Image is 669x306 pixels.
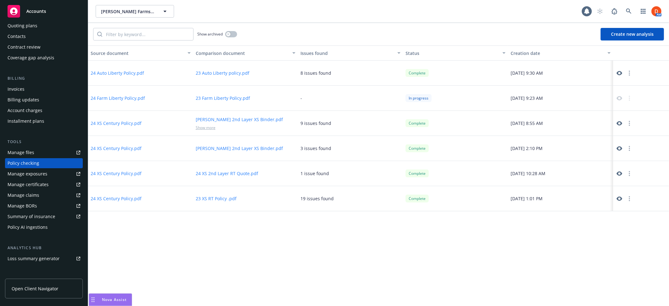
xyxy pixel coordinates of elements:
[8,84,24,94] div: Invoices
[5,116,83,126] a: Installment plans
[8,254,60,264] div: Loss summary generator
[8,21,37,31] div: Quoting plans
[12,285,58,292] span: Open Client Navigator
[406,50,499,56] div: Status
[196,170,258,177] button: 24 XS 2nd Layer RT Quote.pdf
[5,139,83,145] div: Tools
[300,50,394,56] div: Issues found
[5,190,83,200] a: Manage claims
[102,28,193,40] input: Filter by keyword...
[5,212,83,222] a: Summary of insurance
[601,28,664,40] button: Create new analysis
[91,95,145,101] button: 24 Farm Liberty Policy.pdf
[508,161,613,186] div: [DATE] 10:28 AM
[5,21,83,31] a: Quoting plans
[508,86,613,111] div: [DATE] 9:23 AM
[5,75,83,82] div: Billing
[8,201,37,211] div: Manage BORs
[8,158,39,168] div: Policy checking
[623,5,635,18] a: Search
[5,31,83,41] a: Contacts
[651,6,661,16] img: photo
[8,190,39,200] div: Manage claims
[508,136,613,161] div: [DATE] 2:10 PM
[26,9,46,14] span: Accounts
[196,195,236,202] button: 23 XS RT Policy .pdf
[594,5,606,18] a: Start snowing
[91,120,141,126] button: 24 XS Century Policy.pdf
[101,8,155,15] span: [PERSON_NAME] Farms LLC
[403,46,508,61] button: Status
[406,144,429,152] div: Complete
[406,69,429,77] div: Complete
[508,46,613,61] button: Creation date
[197,31,223,37] span: Show archived
[89,294,97,306] div: Drag to move
[196,125,215,130] span: Show more
[5,222,83,232] a: Policy AI ingestions
[8,42,40,52] div: Contract review
[8,222,48,232] div: Policy AI ingestions
[196,145,283,152] button: [PERSON_NAME] 2nd Layer XS Binder.pdf
[8,95,39,105] div: Billing updates
[8,212,55,222] div: Summary of insurance
[5,201,83,211] a: Manage BORs
[193,46,298,61] button: Comparison document
[5,3,83,20] a: Accounts
[91,50,184,56] div: Source document
[5,84,83,94] a: Invoices
[5,254,83,264] a: Loss summary generator
[8,53,54,63] div: Coverage gap analysis
[91,170,141,177] button: 24 XS Century Policy.pdf
[508,111,613,136] div: [DATE] 8:55 AM
[88,46,193,61] button: Source document
[8,169,47,179] div: Manage exposures
[406,169,429,177] div: Complete
[196,95,250,101] button: 23 Farm Liberty Policy.pdf
[97,32,102,37] svg: Search
[300,95,302,101] div: -
[300,120,331,126] div: 9 issues found
[196,70,249,76] button: 23 Auto Liberty policy.pdf
[406,94,432,102] div: In progress
[5,245,83,251] div: Analytics hub
[300,195,334,202] div: 19 issues found
[8,105,42,115] div: Account charges
[91,70,144,76] button: 24 Auto Liberty Policy.pdf
[102,297,127,302] span: Nova Assist
[8,116,44,126] div: Installment plans
[5,169,83,179] a: Manage exposures
[406,119,429,127] div: Complete
[406,195,429,202] div: Complete
[608,5,621,18] a: Report a Bug
[300,70,331,76] div: 8 issues found
[5,158,83,168] a: Policy checking
[96,5,174,18] button: [PERSON_NAME] Farms LLC
[91,195,141,202] button: 24 XS Century Policy.pdf
[508,61,613,86] div: [DATE] 9:30 AM
[5,42,83,52] a: Contract review
[196,50,289,56] div: Comparison document
[5,105,83,115] a: Account charges
[8,31,26,41] div: Contacts
[91,145,141,152] button: 24 XS Century Policy.pdf
[89,293,132,306] button: Nova Assist
[5,148,83,158] a: Manage files
[5,95,83,105] a: Billing updates
[196,116,283,123] button: [PERSON_NAME] 2nd Layer XS Binder.pdf
[508,186,613,211] div: [DATE] 1:01 PM
[300,170,329,177] div: 1 issue found
[5,53,83,63] a: Coverage gap analysis
[8,180,49,190] div: Manage certificates
[637,5,650,18] a: Switch app
[298,46,403,61] button: Issues found
[300,145,331,152] div: 3 issues found
[8,148,34,158] div: Manage files
[511,50,604,56] div: Creation date
[5,180,83,190] a: Manage certificates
